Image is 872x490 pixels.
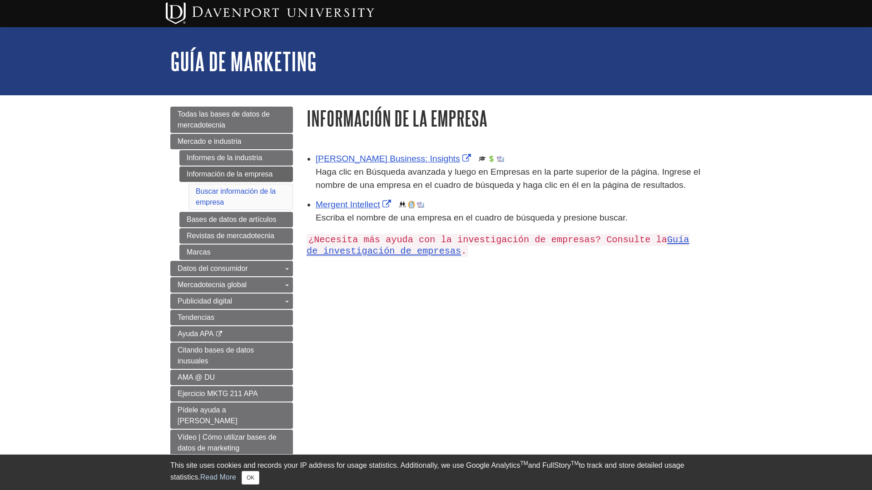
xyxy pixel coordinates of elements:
a: Revistas de mercadotecnia [179,228,293,244]
div: This site uses cookies and records your IP address for usage statistics. Additionally, we use Goo... [170,460,702,485]
a: Link opens in new window [316,200,393,209]
img: Company Information [408,201,415,208]
h1: Información de la empresa [307,107,702,130]
span: Mercadotecnia global [178,281,247,289]
a: Mercado e industria [170,134,293,149]
a: Pídele ayuda a [PERSON_NAME] [170,402,293,429]
a: Tendencias [170,310,293,325]
a: AMA @ DU [170,370,293,385]
a: Link opens in new window [316,154,473,163]
img: Davenport University [166,2,374,24]
span: Vídeo | Cómo utilizar bases de datos de marketing [178,433,277,452]
a: Informes de la industria [179,150,293,166]
sup: TM [571,460,579,466]
p: Haga clic en Búsqueda avanzada y luego en Empresas en la parte superior de la página. Ingrese el ... [316,166,702,192]
img: Industry Report [497,155,504,162]
a: Guía de investigación de empresas [307,235,689,256]
span: Tendencias [178,314,214,321]
a: Bases de datos de artículos [179,212,293,227]
p: Escriba el nombre de una empresa en el cuadro de búsqueda y presione buscar. [316,211,702,225]
i: This link opens in a new window [215,331,223,337]
img: Financial Report [488,155,495,162]
a: Ejercicio MKTG 211 APA [170,386,293,402]
img: Demographics [399,201,406,208]
a: Publicidad digital [170,294,293,309]
span: Publicidad digital [178,297,232,305]
button: Close [242,471,259,485]
span: Ayuda APA [178,330,213,338]
span: Mercado e industria [178,137,242,145]
span: Citando bases de datos inusuales [178,346,254,365]
a: Ayuda APA [170,326,293,342]
a: Información de la empresa [179,167,293,182]
code: ¿Necesita más ayuda con la investigación de empresas? Consulte la . [307,234,689,257]
a: Read More [200,473,236,481]
sup: TM [520,460,528,466]
a: Marcas [179,245,293,260]
a: Citando bases de datos inusuales [170,343,293,369]
span: Ejercicio MKTG 211 APA [178,390,258,397]
a: Datos del consumidor [170,261,293,276]
span: Todas las bases de datos de mercadotecnia [178,110,270,129]
img: Industry Report [417,201,424,208]
a: Vídeo | Cómo utilizar bases de datos de marketing [170,430,293,456]
a: Mercadotecnia global [170,277,293,293]
span: Datos del consumidor [178,265,248,272]
span: Pídele ayuda a [PERSON_NAME] [178,406,238,425]
a: Buscar información de la empresa [196,187,276,206]
a: Guía de Marketing [170,47,317,75]
img: Scholarly or Peer Reviewed [479,155,486,162]
span: AMA @ DU [178,373,215,381]
a: Todas las bases de datos de mercadotecnia [170,107,293,133]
